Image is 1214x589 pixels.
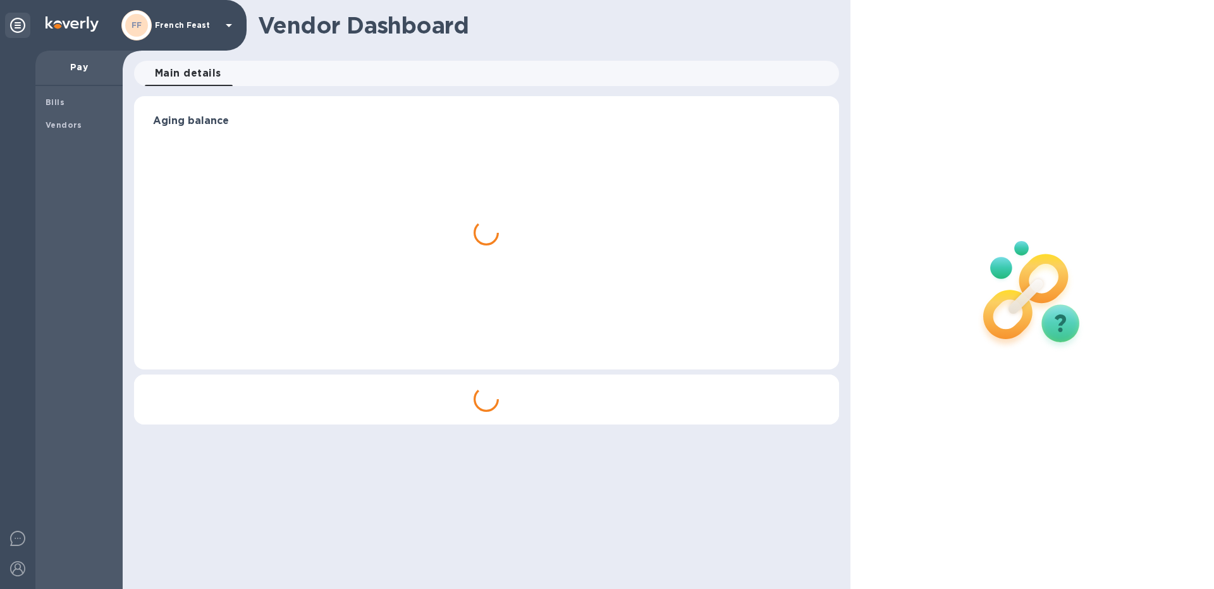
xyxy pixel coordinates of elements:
div: Unpin categories [5,13,30,38]
img: Logo [46,16,99,32]
b: Bills [46,97,64,107]
span: Main details [155,65,221,82]
p: French Feast [155,21,218,30]
b: Vendors [46,120,82,130]
h1: Vendor Dashboard [258,12,830,39]
b: FF [132,20,142,30]
h3: Aging balance [153,115,820,127]
p: Pay [46,61,113,73]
